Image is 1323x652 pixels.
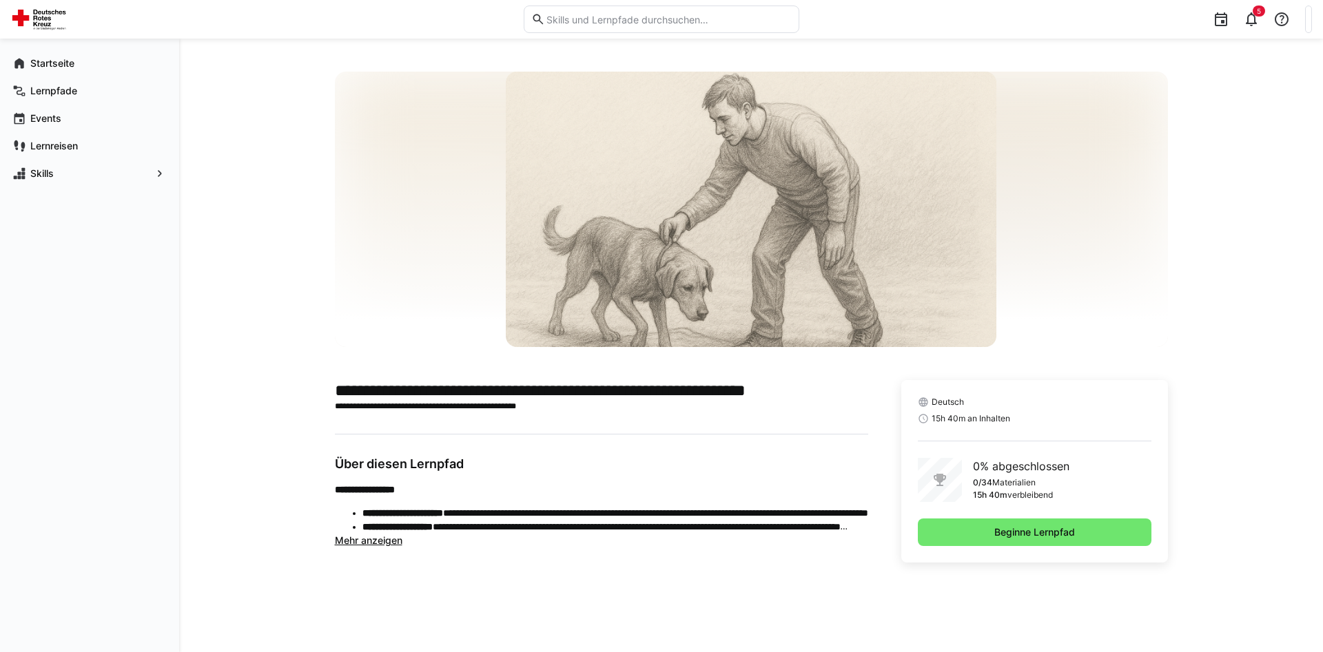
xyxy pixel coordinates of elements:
button: Beginne Lernpfad [918,518,1151,546]
p: verbleibend [1007,490,1053,501]
p: 15h 40m [973,490,1007,501]
span: 15h 40m an Inhalten [932,413,1010,424]
span: Beginne Lernpfad [992,525,1077,539]
p: Materialien [992,477,1036,488]
p: 0/34 [973,477,992,488]
span: 5 [1257,7,1261,15]
input: Skills und Lernpfade durchsuchen… [545,13,792,25]
span: Mehr anzeigen [335,534,402,546]
span: Deutsch [932,397,964,408]
p: 0% abgeschlossen [973,458,1069,474]
h3: Über diesen Lernpfad [335,456,868,472]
